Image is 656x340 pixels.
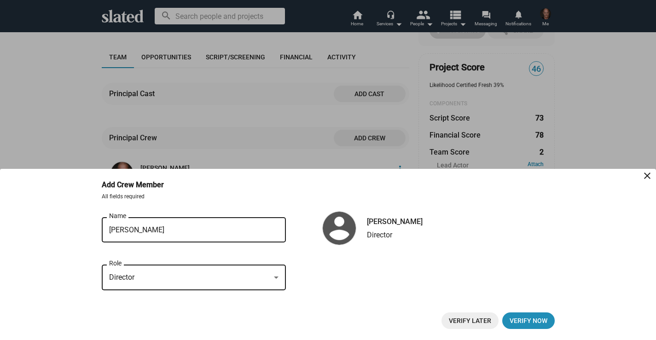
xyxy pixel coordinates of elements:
[510,312,547,329] span: Verify now
[102,193,555,201] p: All fields required
[109,273,134,282] span: Director
[367,230,423,240] div: Director
[102,180,177,190] h3: Add Crew Member
[367,217,423,226] div: [PERSON_NAME]
[441,312,499,329] button: Verify Later
[449,312,491,329] span: Verify Later
[502,312,555,329] button: Verify now
[642,170,653,181] mat-icon: close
